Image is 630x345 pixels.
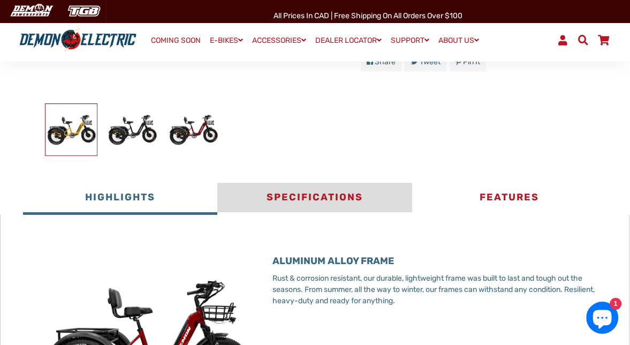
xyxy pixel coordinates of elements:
a: COMING SOON [147,33,204,48]
h3: ALUMINUM ALLOY FRAME [272,256,606,267]
span: Share [375,57,396,66]
a: ACCESSORIES [248,33,310,48]
img: Trinity Foldable E-Trike [107,104,158,155]
img: Trinity Foldable E-Trike [168,104,219,155]
button: Specifications [217,183,412,215]
img: Demon Electric [5,2,57,20]
img: Trinity Foldable E-Trike [45,104,97,155]
img: TGB Canada [62,2,106,20]
p: Rust & corrosion resistant, our durable, lightweight frame was built to last and tough out the se... [272,273,606,306]
button: Features [412,183,606,215]
a: E-BIKES [206,33,247,48]
span: All Prices in CAD | Free shipping on all orders over $100 [274,11,462,20]
inbox-online-store-chat: Shopify online store chat [583,302,621,336]
img: Demon Electric logo [16,28,140,52]
span: Tweet [420,57,441,66]
a: SUPPORT [387,33,433,48]
a: DEALER LOCATOR [312,33,385,48]
span: Pin it [463,57,480,66]
button: Highlights [23,183,217,215]
a: ABOUT US [435,33,483,48]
